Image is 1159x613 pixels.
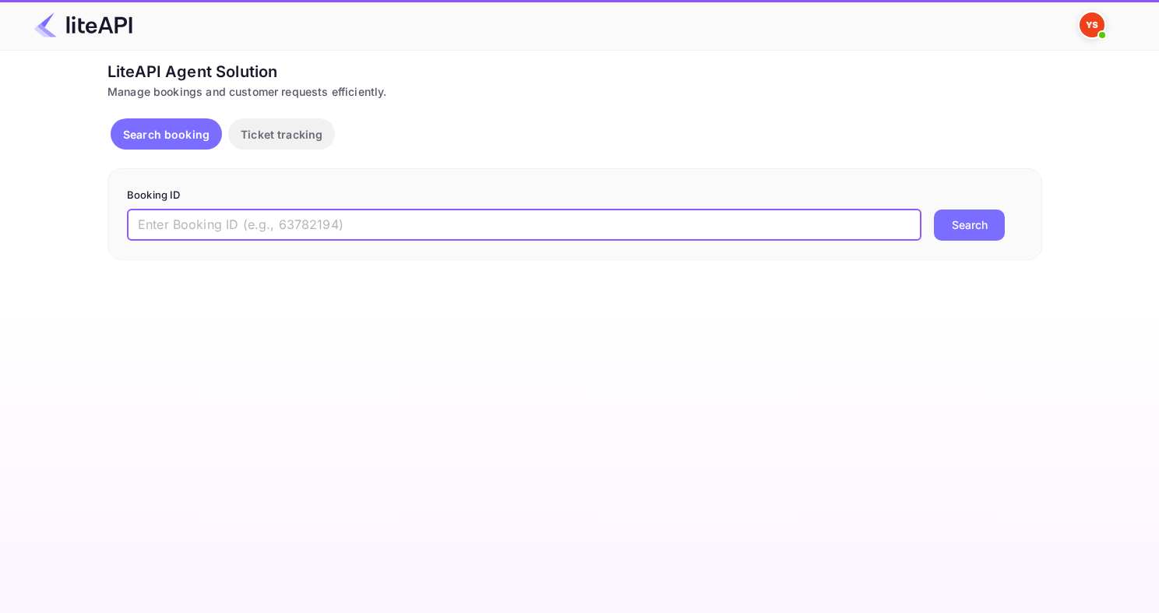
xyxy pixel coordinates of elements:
[934,210,1005,241] button: Search
[127,188,1023,203] p: Booking ID
[107,83,1042,100] div: Manage bookings and customer requests efficiently.
[123,126,210,143] p: Search booking
[34,12,132,37] img: LiteAPI Logo
[107,60,1042,83] div: LiteAPI Agent Solution
[241,126,322,143] p: Ticket tracking
[127,210,921,241] input: Enter Booking ID (e.g., 63782194)
[1080,12,1104,37] img: Yandex Support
